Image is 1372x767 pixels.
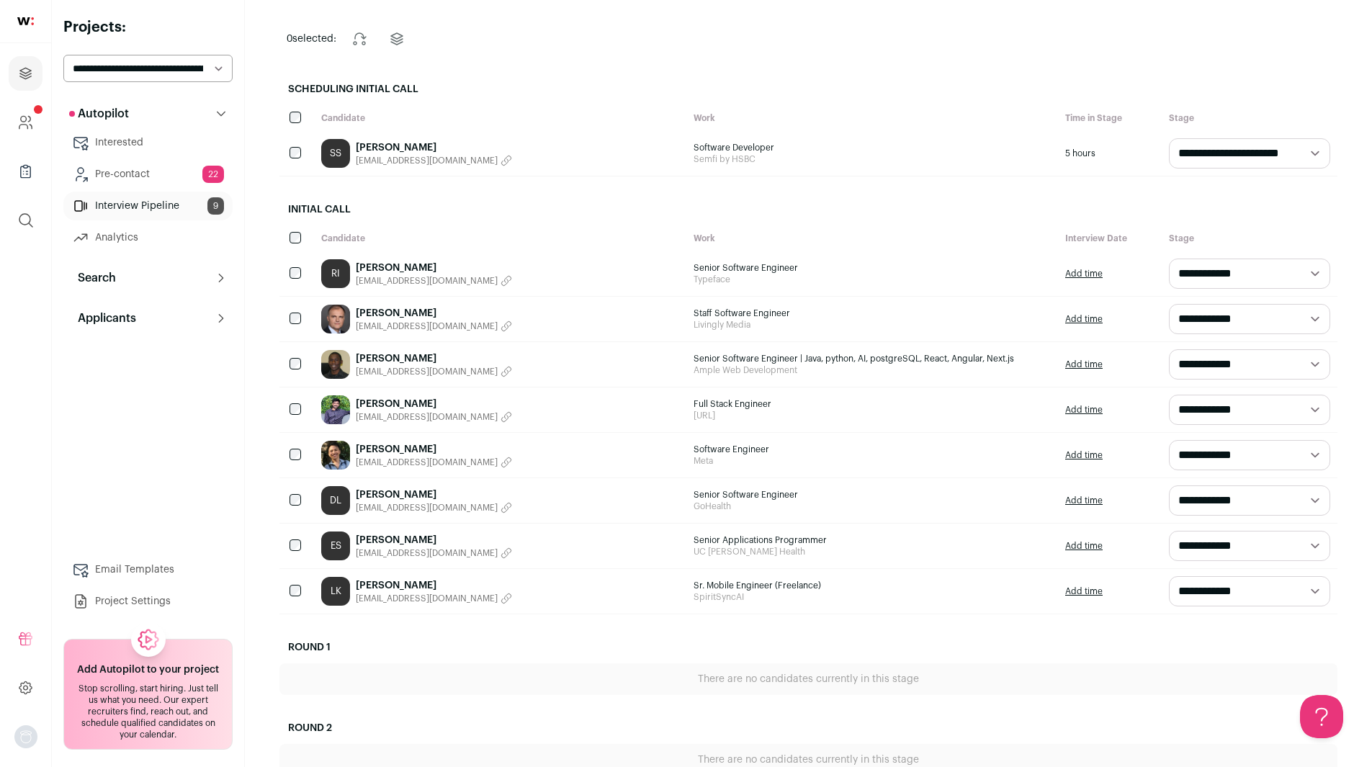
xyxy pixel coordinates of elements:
a: [PERSON_NAME] [356,261,512,275]
div: Interview Date [1058,225,1162,251]
div: Candidate [314,105,686,131]
span: [EMAIL_ADDRESS][DOMAIN_NAME] [356,275,498,287]
a: RI [321,259,350,288]
span: Full Stack Engineer [694,398,1052,410]
span: SpiritSyncAI [694,591,1052,603]
span: Software Engineer [694,444,1052,455]
span: Ample Web Development [694,364,1052,376]
span: [URL] [694,410,1052,421]
a: Add time [1065,313,1103,325]
h2: Add Autopilot to your project [77,663,219,677]
img: nopic.png [14,725,37,748]
a: [PERSON_NAME] [356,578,512,593]
a: Add time [1065,268,1103,279]
div: Stage [1162,225,1337,251]
a: [PERSON_NAME] [356,533,512,547]
span: Staff Software Engineer [694,308,1052,319]
a: [PERSON_NAME] [356,397,512,411]
h2: Initial Call [279,194,1337,225]
span: [EMAIL_ADDRESS][DOMAIN_NAME] [356,502,498,513]
a: Add time [1065,449,1103,461]
img: ec8145fcedaf74ab75c2e2c8f6603f2e6b5448a294bc5b82d1ccf9679fe237bd [321,305,350,333]
button: Applicants [63,304,233,333]
button: [EMAIL_ADDRESS][DOMAIN_NAME] [356,593,512,604]
p: Search [69,269,116,287]
button: Open dropdown [14,725,37,748]
img: e838a1079c636d43b77d0fca5b8bbdd14c9787b1cf1485858a42b036e1e50115 [321,441,350,470]
div: Stop scrolling, start hiring. Just tell us what you need. Our expert recruiters find, reach out, ... [73,683,223,740]
a: Company and ATS Settings [9,105,42,140]
span: [EMAIL_ADDRESS][DOMAIN_NAME] [356,411,498,423]
img: f8dc0b87f1f459b321152d510b42c4d9fda31c22b3522baf4f9a61e432114fd8.jpg [321,350,350,379]
p: Applicants [69,310,136,327]
a: [PERSON_NAME] [356,306,512,320]
a: Analytics [63,223,233,252]
a: Projects [9,56,42,91]
a: [PERSON_NAME] [356,140,512,155]
div: 5 hours [1058,131,1162,176]
a: Email Templates [63,555,233,584]
span: [EMAIL_ADDRESS][DOMAIN_NAME] [356,547,498,559]
a: SS [321,139,350,168]
span: Senior Software Engineer [694,262,1052,274]
img: 25423d54c659bfea9b002ffcc500de1900a20574cf644dedc10087ea0a4c8248 [321,395,350,424]
button: [EMAIL_ADDRESS][DOMAIN_NAME] [356,275,512,287]
span: [EMAIL_ADDRESS][DOMAIN_NAME] [356,155,498,166]
h2: Round 1 [279,632,1337,663]
span: UC [PERSON_NAME] Health [694,546,1052,557]
p: Autopilot [69,105,129,122]
span: 0 [287,34,292,44]
span: 9 [207,197,224,215]
button: [EMAIL_ADDRESS][DOMAIN_NAME] [356,366,512,377]
button: Autopilot [63,99,233,128]
a: ES [321,531,350,560]
span: Senior Software Engineer [694,489,1052,501]
a: Add Autopilot to your project Stop scrolling, start hiring. Just tell us what you need. Our exper... [63,639,233,750]
span: Livingly Media [694,319,1052,331]
button: Search [63,264,233,292]
button: [EMAIL_ADDRESS][DOMAIN_NAME] [356,547,512,559]
span: GoHealth [694,501,1052,512]
button: Change stage [342,22,377,56]
a: Company Lists [9,154,42,189]
a: [PERSON_NAME] [356,442,512,457]
a: Project Settings [63,587,233,616]
a: DL [321,486,350,515]
span: [EMAIL_ADDRESS][DOMAIN_NAME] [356,457,498,468]
img: wellfound-shorthand-0d5821cbd27db2630d0214b213865d53afaa358527fdda9d0ea32b1df1b89c2c.svg [17,17,34,25]
a: Interview Pipeline9 [63,192,233,220]
h2: Scheduling Initial Call [279,73,1337,105]
button: [EMAIL_ADDRESS][DOMAIN_NAME] [356,320,512,332]
span: Software Developer [694,142,1052,153]
div: Work [686,105,1059,131]
span: 22 [202,166,224,183]
div: Stage [1162,105,1337,131]
a: LK [321,577,350,606]
button: [EMAIL_ADDRESS][DOMAIN_NAME] [356,411,512,423]
span: Senior Software Engineer | Java, python, AI, postgreSQL, React, Angular, Next.js [694,353,1052,364]
span: [EMAIL_ADDRESS][DOMAIN_NAME] [356,593,498,604]
span: Senior Applications Programmer [694,534,1052,546]
span: Semfi by HSBC [694,153,1052,165]
a: Add time [1065,540,1103,552]
a: Pre-contact22 [63,160,233,189]
a: Add time [1065,586,1103,597]
div: Work [686,225,1059,251]
iframe: Help Scout Beacon - Open [1300,695,1343,738]
div: Candidate [314,225,686,251]
span: Meta [694,455,1052,467]
div: There are no candidates currently in this stage [279,663,1337,695]
button: [EMAIL_ADDRESS][DOMAIN_NAME] [356,155,512,166]
div: Time in Stage [1058,105,1162,131]
span: Typeface [694,274,1052,285]
button: [EMAIL_ADDRESS][DOMAIN_NAME] [356,502,512,513]
button: [EMAIL_ADDRESS][DOMAIN_NAME] [356,457,512,468]
a: Add time [1065,404,1103,416]
span: Sr. Mobile Engineer (Freelance) [694,580,1052,591]
a: [PERSON_NAME] [356,351,512,366]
